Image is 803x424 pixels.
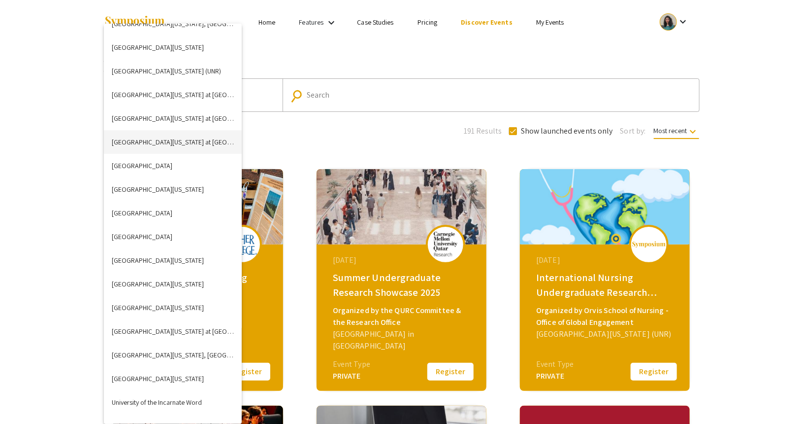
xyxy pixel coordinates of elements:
button: [GEOGRAPHIC_DATA][US_STATE] at [GEOGRAPHIC_DATA] [104,130,242,154]
button: [GEOGRAPHIC_DATA][US_STATE] at [GEOGRAPHIC_DATA] [104,83,242,106]
button: [GEOGRAPHIC_DATA][US_STATE] [104,35,242,59]
button: [GEOGRAPHIC_DATA] [104,225,242,248]
button: [GEOGRAPHIC_DATA][US_STATE], [GEOGRAPHIC_DATA] [104,343,242,367]
button: University of the Incarnate Word [104,390,242,414]
button: [GEOGRAPHIC_DATA][US_STATE] (UNR) [104,59,242,83]
button: [GEOGRAPHIC_DATA] [104,201,242,225]
button: [GEOGRAPHIC_DATA][US_STATE] at [GEOGRAPHIC_DATA] [104,106,242,130]
button: [GEOGRAPHIC_DATA][US_STATE] [104,272,242,296]
button: [GEOGRAPHIC_DATA][US_STATE] [104,367,242,390]
button: [GEOGRAPHIC_DATA][US_STATE] [104,177,242,201]
button: [GEOGRAPHIC_DATA] [104,154,242,177]
button: [GEOGRAPHIC_DATA][US_STATE] [104,296,242,319]
button: [GEOGRAPHIC_DATA][US_STATE] [104,248,242,272]
button: [GEOGRAPHIC_DATA][US_STATE] at [GEOGRAPHIC_DATA] [104,319,242,343]
button: [GEOGRAPHIC_DATA][US_STATE], [GEOGRAPHIC_DATA] [104,12,242,35]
